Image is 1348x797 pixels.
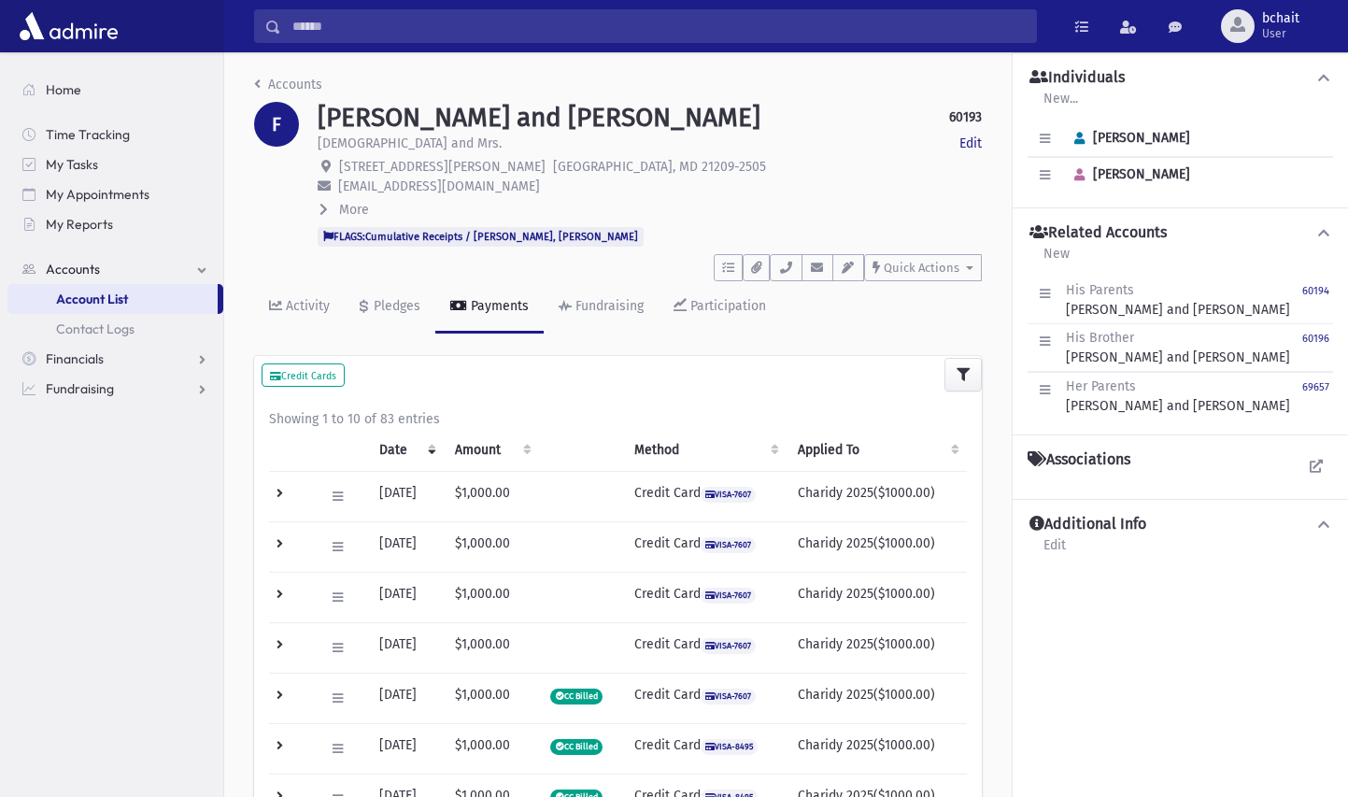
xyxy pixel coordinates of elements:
[7,209,223,239] a: My Reports
[368,429,444,472] th: Date: activate to sort column ascending
[1043,88,1079,121] a: New...
[56,291,128,307] span: Account List
[701,537,757,553] span: VISA-7607
[7,75,223,105] a: Home
[1262,11,1299,26] span: bchait
[1028,68,1333,88] button: Individuals
[269,409,967,429] div: Showing 1 to 10 of 83 entries
[46,156,98,173] span: My Tasks
[1302,381,1329,393] small: 69657
[339,202,369,218] span: More
[368,573,444,623] td: [DATE]
[318,200,371,220] button: More
[56,320,135,337] span: Contact Logs
[1043,534,1067,568] a: Edit
[368,674,444,724] td: [DATE]
[368,472,444,522] td: [DATE]
[623,472,788,522] td: Credit Card
[368,724,444,775] td: [DATE]
[370,298,420,314] div: Pledges
[444,573,539,623] td: $1,000.00
[787,623,967,674] td: Charidy 2025($1000.00)
[318,134,502,153] p: [DEMOGRAPHIC_DATA] and Mrs.
[1029,223,1167,243] h4: Related Accounts
[623,522,788,573] td: Credit Card
[7,179,223,209] a: My Appointments
[1066,378,1136,394] span: Her Parents
[368,623,444,674] td: [DATE]
[7,284,218,314] a: Account List
[787,674,967,724] td: Charidy 2025($1000.00)
[46,350,104,367] span: Financials
[1262,26,1299,41] span: User
[46,81,81,98] span: Home
[959,134,982,153] a: Edit
[444,724,539,775] td: $1,000.00
[435,281,544,334] a: Payments
[701,588,757,604] span: VISA-7607
[282,298,330,314] div: Activity
[623,724,788,775] td: Credit Card
[787,472,967,522] td: Charidy 2025($1000.00)
[338,178,540,194] span: [EMAIL_ADDRESS][DOMAIN_NAME]
[46,126,130,143] span: Time Tracking
[701,638,757,654] span: VISA-7607
[345,281,435,334] a: Pledges
[1043,243,1071,277] a: New
[46,261,100,278] span: Accounts
[572,298,644,314] div: Fundraising
[550,739,603,755] span: CC Billed
[1066,377,1290,416] div: [PERSON_NAME] and [PERSON_NAME]
[1066,330,1134,346] span: His Brother
[550,689,603,704] span: CC Billed
[7,314,223,344] a: Contact Logs
[444,472,539,522] td: $1,000.00
[254,281,345,334] a: Activity
[7,374,223,404] a: Fundraising
[444,522,539,573] td: $1,000.00
[701,487,757,503] span: VISA-7607
[787,573,967,623] td: Charidy 2025($1000.00)
[701,689,757,704] span: VISA-7607
[1066,130,1190,146] span: [PERSON_NAME]
[281,9,1036,43] input: Search
[787,522,967,573] td: Charidy 2025($1000.00)
[262,363,345,388] button: Credit Cards
[270,370,336,382] small: Credit Cards
[7,254,223,284] a: Accounts
[444,429,539,472] th: Amount: activate to sort column ascending
[1302,328,1329,367] a: 60196
[15,7,122,45] img: AdmirePro
[1302,285,1329,297] small: 60194
[254,75,322,102] nav: breadcrumb
[1066,282,1134,298] span: His Parents
[623,623,788,674] td: Credit Card
[318,227,644,246] span: FLAGS:Cumulative Receipts / [PERSON_NAME], [PERSON_NAME]
[254,102,299,147] div: F
[544,281,659,334] a: Fundraising
[1302,377,1329,416] a: 69657
[7,149,223,179] a: My Tasks
[1066,328,1290,367] div: [PERSON_NAME] and [PERSON_NAME]
[7,344,223,374] a: Financials
[701,739,759,755] span: VISA-8495
[1028,450,1130,469] h4: Associations
[1029,68,1125,88] h4: Individuals
[553,159,766,175] span: [GEOGRAPHIC_DATA], MD 21209-2505
[884,261,959,275] span: Quick Actions
[467,298,529,314] div: Payments
[254,77,322,93] a: Accounts
[864,254,982,281] button: Quick Actions
[623,573,788,623] td: Credit Card
[1302,333,1329,345] small: 60196
[444,674,539,724] td: $1,000.00
[623,429,788,472] th: Method: activate to sort column ascending
[1302,280,1329,320] a: 60194
[787,724,967,775] td: Charidy 2025($1000.00)
[1066,166,1190,182] span: [PERSON_NAME]
[444,623,539,674] td: $1,000.00
[1028,515,1333,534] button: Additional Info
[368,522,444,573] td: [DATE]
[46,186,149,203] span: My Appointments
[339,159,546,175] span: [STREET_ADDRESS][PERSON_NAME]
